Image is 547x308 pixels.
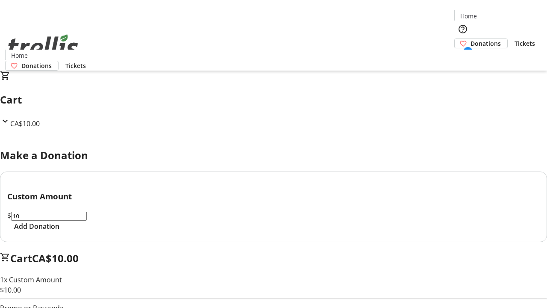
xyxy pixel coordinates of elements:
[65,61,86,70] span: Tickets
[454,38,508,48] a: Donations
[5,61,59,71] a: Donations
[7,211,11,220] span: $
[7,221,66,231] button: Add Donation
[11,212,87,221] input: Donation Amount
[11,51,28,60] span: Home
[515,39,535,48] span: Tickets
[14,221,59,231] span: Add Donation
[6,51,33,60] a: Home
[32,251,79,265] span: CA$10.00
[5,25,81,68] img: Orient E2E Organization ypzdLv4NS1's Logo
[10,119,40,128] span: CA$10.00
[59,61,93,70] a: Tickets
[21,61,52,70] span: Donations
[455,12,482,21] a: Home
[471,39,501,48] span: Donations
[460,12,477,21] span: Home
[454,21,471,38] button: Help
[7,190,540,202] h3: Custom Amount
[454,48,471,65] button: Cart
[508,39,542,48] a: Tickets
